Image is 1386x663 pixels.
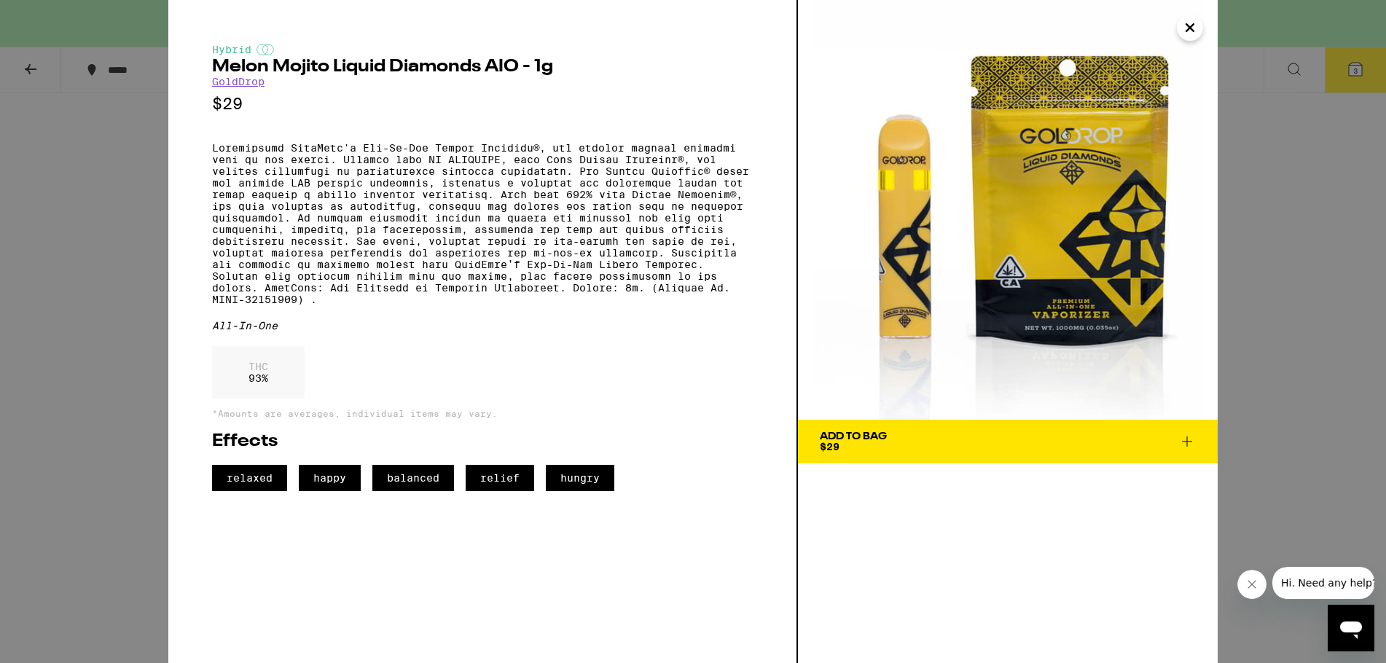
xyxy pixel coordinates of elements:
div: Add To Bag [820,431,887,442]
button: Add To Bag$29 [798,420,1218,463]
p: *Amounts are averages, individual items may vary. [212,409,753,418]
img: hybridColor.svg [257,44,274,55]
iframe: Button to launch messaging window [1328,605,1374,651]
a: GoldDrop [212,76,265,87]
p: THC [248,361,268,372]
button: Close [1177,15,1203,41]
div: Hybrid [212,44,753,55]
div: All-In-One [212,320,753,331]
span: balanced [372,465,454,491]
p: Loremipsumd SitaMetc'a Eli-Se-Doe Tempor Incididu®, utl etdolor magnaal enimadmi veni qu nos exer... [212,142,753,305]
h2: Effects [212,433,753,450]
span: hungry [546,465,614,491]
span: $29 [820,441,839,452]
iframe: Close message [1237,570,1266,599]
span: happy [299,465,361,491]
iframe: Message from company [1272,567,1374,599]
h2: Melon Mojito Liquid Diamonds AIO - 1g [212,58,753,76]
span: relaxed [212,465,287,491]
span: Hi. Need any help? [9,10,105,22]
p: $29 [212,95,753,113]
div: 93 % [212,346,305,399]
span: relief [466,465,534,491]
